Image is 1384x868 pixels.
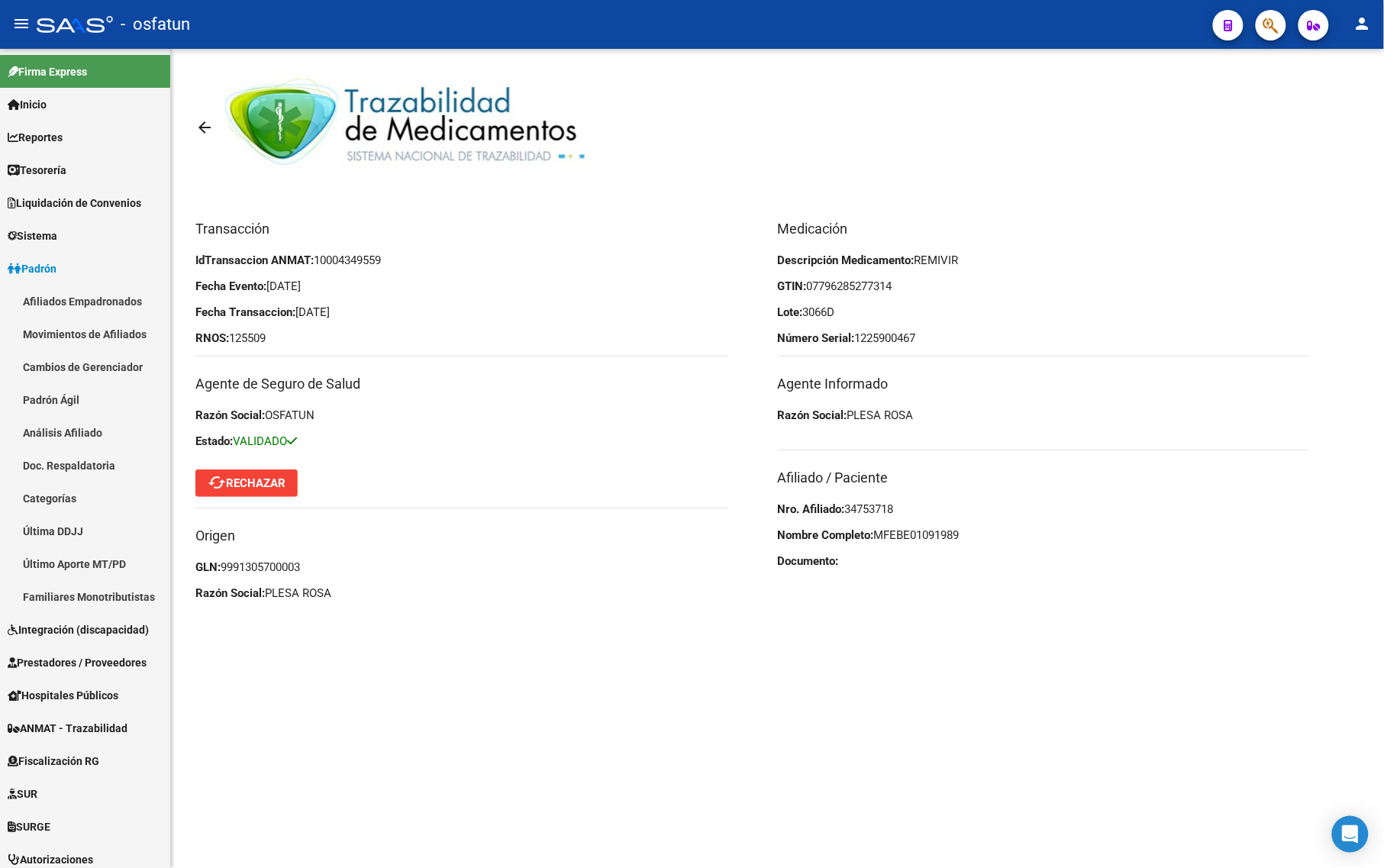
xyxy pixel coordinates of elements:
[778,527,1311,544] p: Nombre Completo:
[8,851,93,868] span: Autorizaciones
[8,129,63,146] span: Reportes
[225,71,598,185] img: anmat.jpeg
[195,525,728,547] h3: Origen
[195,304,728,321] p: Fecha Transaccion:
[778,330,1311,347] p: Número Serial:
[208,476,286,490] span: Rechazar
[8,753,99,770] span: Fiscalización RG
[195,373,728,395] h3: Agente de Seguro de Salud
[195,433,728,450] p: Estado:
[195,330,728,347] p: RNOS:
[845,502,894,516] span: 34753718
[8,687,118,704] span: Hospitales Públicos
[8,654,147,671] span: Prestadores / Proveedores
[778,304,1311,321] p: Lote:
[195,278,728,295] p: Fecha Evento:
[195,252,728,269] p: IdTransaccion ANMAT:
[778,407,1311,424] p: Razón Social:
[229,331,266,345] span: 125509
[265,586,331,600] span: PLESA ROSA
[8,63,87,80] span: Firma Express
[1332,816,1369,853] div: Open Intercom Messenger
[208,473,226,492] mat-icon: cached
[221,560,300,574] span: 9991305700003
[8,227,57,244] span: Sistema
[195,218,728,240] h3: Transacción
[12,15,31,33] mat-icon: menu
[855,331,916,345] span: 1225900467
[8,260,56,277] span: Padrón
[8,162,66,179] span: Tesorería
[874,528,960,542] span: MFEBE01091989
[8,720,127,737] span: ANMAT - Trazabilidad
[803,305,835,319] span: 3066D
[778,467,1311,489] h3: Afiliado / Paciente
[778,278,1311,295] p: GTIN:
[266,279,301,293] span: [DATE]
[778,252,1311,269] p: Descripción Medicamento:
[195,118,214,137] mat-icon: arrow_back
[195,407,728,424] p: Razón Social:
[847,408,914,422] span: PLESA ROSA
[195,469,298,497] button: Rechazar
[807,279,892,293] span: 07796285277314
[8,786,37,802] span: SUR
[1353,15,1372,33] mat-icon: person
[8,818,50,835] span: SURGE
[778,218,1311,240] h3: Medicación
[121,8,190,41] span: - osfatun
[295,305,330,319] span: [DATE]
[195,585,728,602] p: Razón Social:
[915,253,959,267] span: REMIVIR
[778,553,1311,570] p: Documento:
[8,621,149,638] span: Integración (discapacidad)
[778,373,1311,395] h3: Agente Informado
[195,559,728,576] p: GLN:
[8,96,47,113] span: Inicio
[233,434,297,448] span: VALIDADO
[8,195,141,211] span: Liquidación de Convenios
[778,501,1311,518] p: Nro. Afiliado:
[314,253,381,267] span: 10004349559
[265,408,315,422] span: OSFATUN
